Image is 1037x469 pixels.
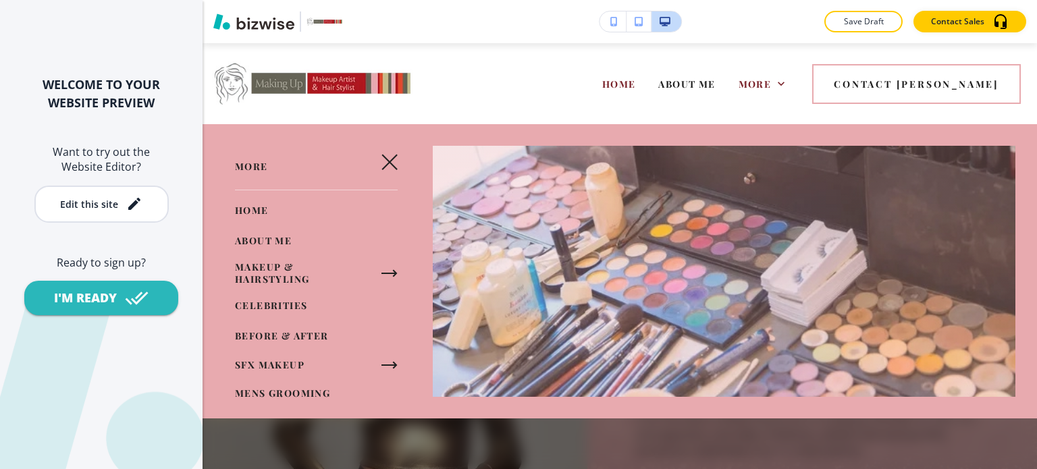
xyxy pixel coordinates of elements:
[913,11,1026,32] button: Contact Sales
[658,78,715,90] span: ABOUT ME
[213,13,294,30] img: Bizwise Logo
[34,186,169,223] button: Edit this site
[739,78,772,90] span: More
[235,260,309,285] span: MAKEUP & HAIRSTYLING
[235,160,268,173] span: More
[212,55,415,111] img: Doris Lew
[235,387,330,399] span: MENS GROOMING
[307,18,343,25] img: Your Logo
[235,299,307,312] span: CELEBRITIES
[22,144,181,175] h6: Want to try out the Website Editor?
[235,329,329,342] span: BEFORE & AFTER
[22,76,181,112] h2: WELCOME TO YOUR WEBSITE PREVIEW
[235,234,292,247] span: ABOUT ME
[931,16,984,28] p: Contact Sales
[60,199,118,209] div: Edit this site
[235,358,304,371] span: SFX MAKEUP
[22,255,181,270] h6: Ready to sign up?
[235,204,269,217] span: HOME
[54,289,117,306] div: I'M READY
[842,16,885,28] p: Save Draft
[824,11,903,32] button: Save Draft
[812,64,1021,104] button: Contact [PERSON_NAME]
[602,78,636,90] span: HOME
[24,281,178,315] button: I'M READY
[235,416,325,429] span: VIDEO CONTENT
